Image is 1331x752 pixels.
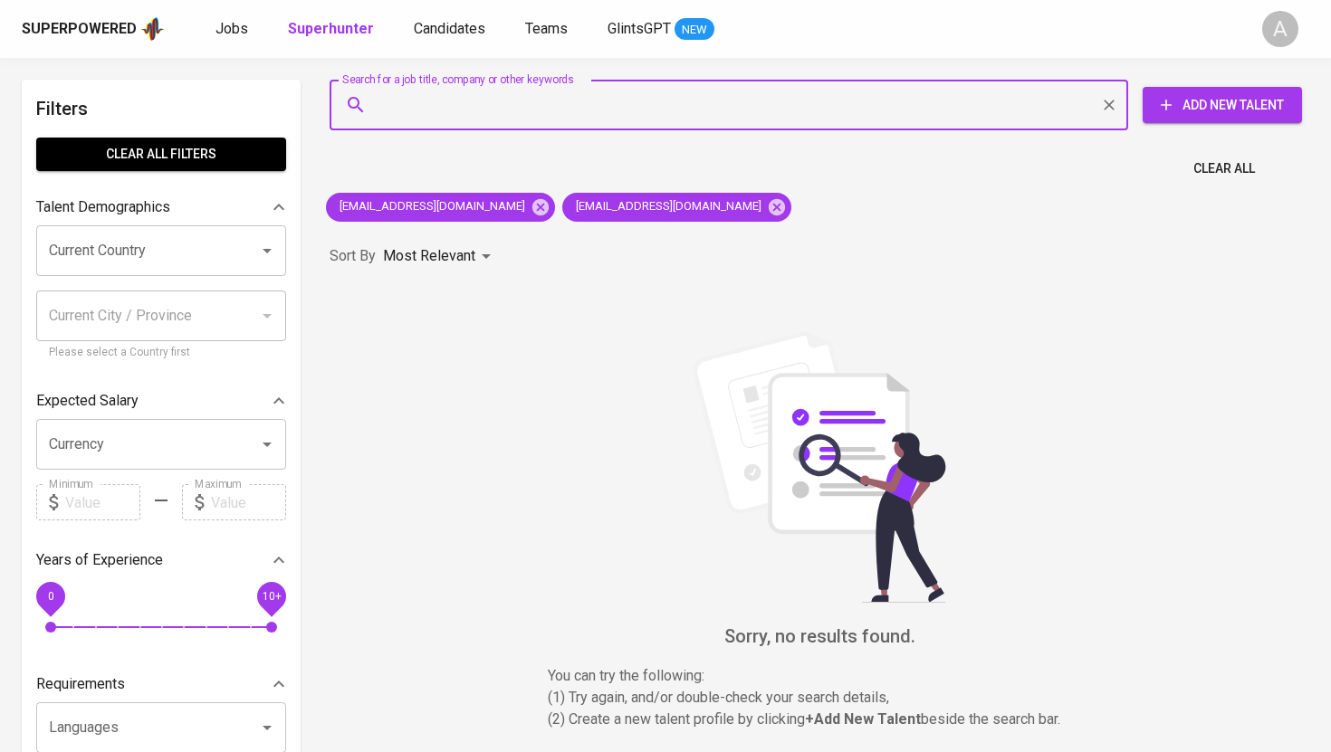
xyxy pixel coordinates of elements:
[262,590,281,603] span: 10+
[36,196,170,218] p: Talent Demographics
[1143,87,1302,123] button: Add New Talent
[414,20,485,37] span: Candidates
[288,18,378,41] a: Superhunter
[326,198,536,215] span: [EMAIL_ADDRESS][DOMAIN_NAME]
[525,18,571,41] a: Teams
[548,687,1091,709] p: (1) Try again, and/or double-check your search details,
[330,622,1309,651] h6: Sorry, no results found.
[562,193,791,222] div: [EMAIL_ADDRESS][DOMAIN_NAME]
[675,21,714,39] span: NEW
[49,344,273,362] p: Please select a Country first
[608,20,671,37] span: GlintsGPT
[525,20,568,37] span: Teams
[36,549,163,571] p: Years of Experience
[1186,152,1262,186] button: Clear All
[36,138,286,171] button: Clear All filters
[22,19,137,40] div: Superpowered
[548,709,1091,730] p: (2) Create a new talent profile by clicking beside the search bar.
[215,20,248,37] span: Jobs
[36,390,139,412] p: Expected Salary
[36,666,286,702] div: Requirements
[215,18,252,41] a: Jobs
[36,94,286,123] h6: Filters
[36,383,286,419] div: Expected Salary
[1157,94,1288,117] span: Add New Talent
[1262,11,1298,47] div: A
[22,15,165,43] a: Superpoweredapp logo
[383,240,497,273] div: Most Relevant
[51,143,272,166] span: Clear All filters
[805,710,921,728] b: + Add New Talent
[383,245,475,267] p: Most Relevant
[140,15,165,43] img: app logo
[562,198,772,215] span: [EMAIL_ADDRESS][DOMAIN_NAME]
[288,20,374,37] b: Superhunter
[330,245,376,267] p: Sort By
[414,18,489,41] a: Candidates
[684,331,955,603] img: file_searching.svg
[608,18,714,41] a: GlintsGPT NEW
[36,542,286,578] div: Years of Experience
[548,665,1091,687] p: You can try the following :
[326,193,555,222] div: [EMAIL_ADDRESS][DOMAIN_NAME]
[65,484,140,520] input: Value
[36,673,125,695] p: Requirements
[254,715,280,740] button: Open
[254,238,280,263] button: Open
[1193,157,1255,180] span: Clear All
[47,590,53,603] span: 0
[1096,92,1122,118] button: Clear
[36,189,286,225] div: Talent Demographics
[254,432,280,457] button: Open
[211,484,286,520] input: Value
